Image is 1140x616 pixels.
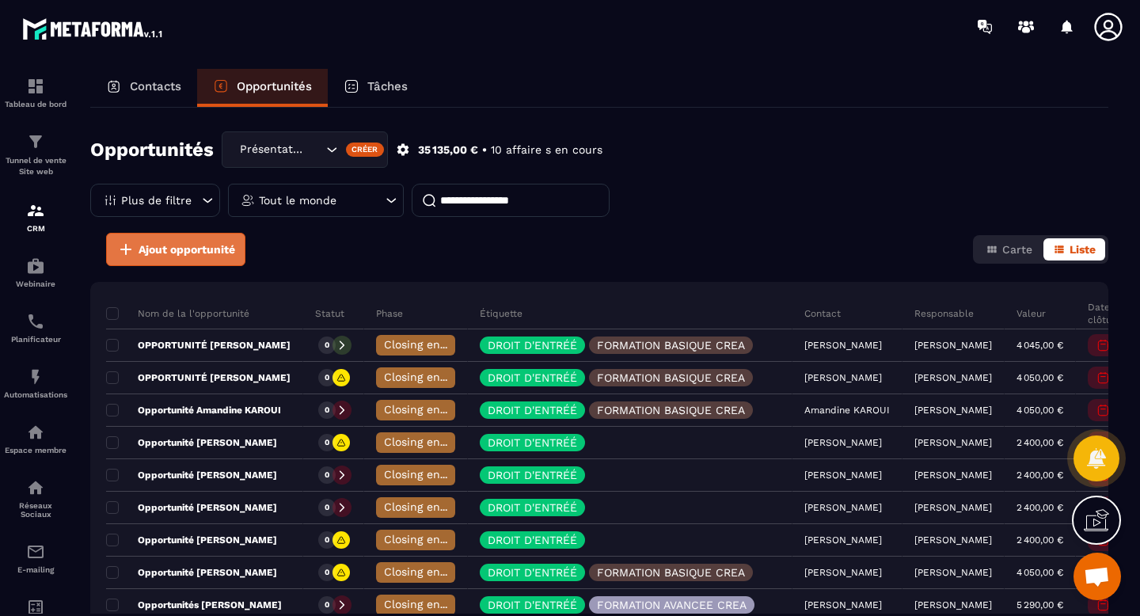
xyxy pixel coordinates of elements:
[488,470,577,481] p: DROIT D'ENTRÉÉ
[384,403,474,416] span: Closing en cours
[346,143,385,157] div: Créer
[1070,243,1096,256] span: Liste
[4,411,67,466] a: automationsautomationsEspace membre
[488,502,577,513] p: DROIT D'ENTRÉÉ
[26,201,45,220] img: formation
[237,79,312,93] p: Opportunités
[26,367,45,386] img: automations
[106,339,291,352] p: OPPORTUNITÉ [PERSON_NAME]
[325,470,329,481] p: 0
[106,534,277,546] p: Opportunité [PERSON_NAME]
[4,335,67,344] p: Planificateur
[26,542,45,561] img: email
[1016,307,1046,320] p: Valeur
[480,307,522,320] p: Étiquette
[106,599,282,611] p: Opportunités [PERSON_NAME]
[488,567,577,578] p: DROIT D'ENTRÉÉ
[384,435,474,448] span: Closing en cours
[325,372,329,383] p: 0
[130,79,181,93] p: Contacts
[26,478,45,497] img: social-network
[1016,405,1063,416] p: 4 050,00 €
[914,502,992,513] p: [PERSON_NAME]
[914,437,992,448] p: [PERSON_NAME]
[384,598,474,610] span: Closing en cours
[1002,243,1032,256] span: Carte
[418,143,478,158] p: 35 135,00 €
[491,143,602,158] p: 10 affaire s en cours
[26,423,45,442] img: automations
[914,340,992,351] p: [PERSON_NAME]
[26,312,45,331] img: scheduler
[26,77,45,96] img: formation
[325,567,329,578] p: 0
[259,195,336,206] p: Tout le monde
[597,372,745,383] p: FORMATION BASIQUE CREA
[367,79,408,93] p: Tâches
[4,356,67,411] a: automationsautomationsAutomatisations
[1073,553,1121,600] div: Ouvrir le chat
[106,371,291,384] p: OPPORTUNITÉ [PERSON_NAME]
[384,533,474,546] span: Closing en cours
[1016,372,1063,383] p: 4 050,00 €
[482,143,487,158] p: •
[4,245,67,300] a: automationsautomationsWebinaire
[914,599,992,610] p: [PERSON_NAME]
[22,14,165,43] img: logo
[4,65,67,120] a: formationformationTableau de bord
[914,470,992,481] p: [PERSON_NAME]
[106,233,245,266] button: Ajout opportunité
[26,132,45,151] img: formation
[488,405,577,416] p: DROIT D'ENTRÉÉ
[488,534,577,546] p: DROIT D'ENTRÉÉ
[384,500,474,513] span: Closing en cours
[804,307,841,320] p: Contact
[4,155,67,177] p: Tunnel de vente Site web
[488,340,577,351] p: DROIT D'ENTRÉÉ
[914,372,992,383] p: [PERSON_NAME]
[90,69,197,107] a: Contacts
[4,300,67,356] a: schedulerschedulerPlanificateur
[384,468,474,481] span: Closing en cours
[384,565,474,578] span: Closing en cours
[4,390,67,399] p: Automatisations
[914,405,992,416] p: [PERSON_NAME]
[4,120,67,189] a: formationformationTunnel de vente Site web
[106,469,277,481] p: Opportunité [PERSON_NAME]
[325,502,329,513] p: 0
[4,530,67,586] a: emailemailE-mailing
[1016,599,1063,610] p: 5 290,00 €
[4,446,67,454] p: Espace membre
[597,340,745,351] p: FORMATION BASIQUE CREA
[1016,502,1063,513] p: 2 400,00 €
[1016,534,1063,546] p: 2 400,00 €
[976,238,1042,260] button: Carte
[4,279,67,288] p: Webinaire
[26,257,45,276] img: automations
[914,307,974,320] p: Responsable
[1016,470,1063,481] p: 2 400,00 €
[325,534,329,546] p: 0
[315,307,344,320] p: Statut
[4,501,67,519] p: Réseaux Sociaux
[236,141,306,158] span: Présentation Réseau
[1016,437,1063,448] p: 2 400,00 €
[106,404,281,416] p: Opportunité Amandine KAROUI
[325,340,329,351] p: 0
[597,567,745,578] p: FORMATION BASIQUE CREA
[488,437,577,448] p: DROIT D'ENTRÉÉ
[914,567,992,578] p: [PERSON_NAME]
[325,437,329,448] p: 0
[106,566,277,579] p: Opportunité [PERSON_NAME]
[106,307,249,320] p: Nom de la l'opportunité
[90,134,214,165] h2: Opportunités
[325,405,329,416] p: 0
[121,195,192,206] p: Plus de filtre
[1043,238,1105,260] button: Liste
[4,224,67,233] p: CRM
[488,372,577,383] p: DROIT D'ENTRÉÉ
[376,307,403,320] p: Phase
[306,141,322,158] input: Search for option
[328,69,424,107] a: Tâches
[4,189,67,245] a: formationformationCRM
